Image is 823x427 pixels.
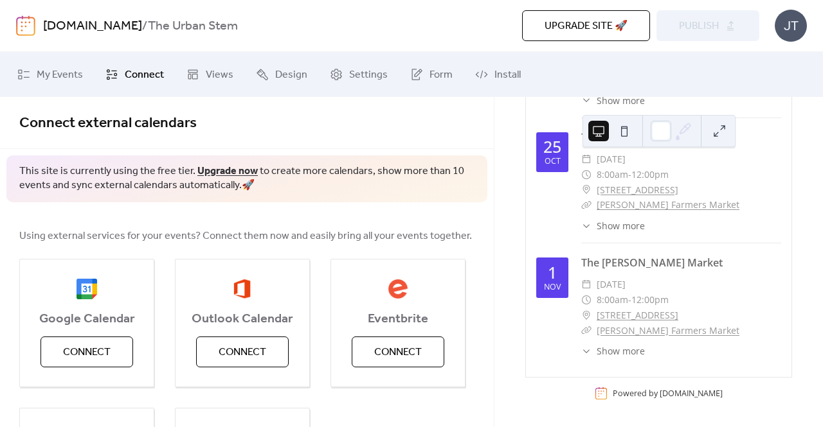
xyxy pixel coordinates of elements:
[544,283,561,292] div: Nov
[581,94,592,107] div: ​
[63,345,111,360] span: Connect
[494,67,521,83] span: Install
[388,279,408,299] img: eventbrite
[581,94,645,107] button: ​Show more
[581,344,645,358] button: ​Show more
[331,311,465,327] span: Eventbrite
[19,164,475,193] span: This site is currently using the free tier. to create more calendars, show more than 10 events an...
[581,219,592,232] div: ​
[77,279,97,299] img: google
[597,94,645,107] span: Show more
[581,344,592,358] div: ​
[8,57,93,92] a: My Events
[430,67,453,83] span: Form
[43,14,142,39] a: [DOMAIN_NAME]
[597,308,678,323] a: [STREET_ADDRESS]
[597,198,739,211] a: [PERSON_NAME] Farmers Market
[631,167,669,182] span: 12:00pm
[148,14,238,39] b: The Urban Stem
[233,279,251,299] img: outlook
[581,308,592,323] div: ​
[197,161,258,181] a: Upgrade now
[545,19,628,34] span: Upgrade site 🚀
[581,323,592,338] div: ​
[16,15,35,36] img: logo
[96,57,174,92] a: Connect
[125,67,164,83] span: Connect
[581,219,645,232] button: ​Show more
[613,388,723,399] div: Powered by
[597,277,626,292] span: [DATE]
[597,219,645,232] span: Show more
[196,336,289,367] button: Connect
[176,311,309,327] span: Outlook Calendar
[401,57,462,92] a: Form
[246,57,317,92] a: Design
[206,67,233,83] span: Views
[775,10,807,42] div: JT
[19,109,197,137] span: Connect external calendars
[597,167,628,182] span: 8:00am
[597,344,645,358] span: Show more
[631,292,669,308] span: 12:00pm
[374,345,422,360] span: Connect
[581,152,592,167] div: ​
[275,67,307,83] span: Design
[628,292,631,308] span: -
[581,130,723,144] a: The [PERSON_NAME] Market
[581,167,592,182] div: ​
[581,277,592,292] div: ​
[543,139,561,155] div: 25
[628,167,631,182] span: -
[597,182,678,198] a: [STREET_ADDRESS]
[20,311,154,327] span: Google Calendar
[581,182,592,198] div: ​
[352,336,444,367] button: Connect
[466,57,530,92] a: Install
[19,229,472,244] span: Using external services for your events? Connect them now and easily bring all your events together.
[320,57,397,92] a: Settings
[177,57,243,92] a: Views
[597,324,739,336] a: [PERSON_NAME] Farmers Market
[597,292,628,308] span: 8:00am
[545,157,561,166] div: Oct
[522,10,650,41] button: Upgrade site 🚀
[142,14,148,39] b: /
[41,336,133,367] button: Connect
[581,197,592,213] div: ​
[349,67,388,83] span: Settings
[660,388,723,399] a: [DOMAIN_NAME]
[37,67,83,83] span: My Events
[581,256,723,270] a: The [PERSON_NAME] Market
[219,345,266,360] span: Connect
[581,292,592,308] div: ​
[597,152,626,167] span: [DATE]
[548,265,557,281] div: 1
